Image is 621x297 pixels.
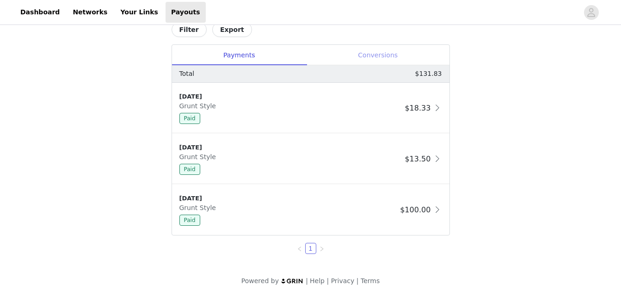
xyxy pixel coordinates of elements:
[179,102,220,110] span: Grunt Style
[179,113,200,124] span: Paid
[310,277,325,285] a: Help
[172,83,449,134] div: clickable-list-item
[306,277,308,285] span: |
[241,277,279,285] span: Powered by
[297,246,302,252] i: icon: left
[294,243,305,254] li: Previous Page
[307,45,449,66] div: Conversions
[166,2,206,23] a: Payouts
[306,243,316,254] a: 1
[212,22,252,37] button: Export
[179,194,397,203] div: [DATE]
[179,92,401,101] div: [DATE]
[172,45,307,66] div: Payments
[587,5,596,20] div: avatar
[172,22,207,37] button: Filter
[179,143,401,152] div: [DATE]
[15,2,65,23] a: Dashboard
[405,155,430,163] span: $13.50
[357,277,359,285] span: |
[361,277,380,285] a: Terms
[415,69,442,79] p: $131.83
[281,278,304,284] img: logo
[179,153,220,161] span: Grunt Style
[179,215,200,226] span: Paid
[67,2,113,23] a: Networks
[179,69,195,79] p: Total
[305,243,316,254] li: 1
[179,204,220,211] span: Grunt Style
[179,164,200,175] span: Paid
[326,277,329,285] span: |
[400,205,430,214] span: $100.00
[172,134,449,185] div: clickable-list-item
[316,243,327,254] li: Next Page
[115,2,164,23] a: Your Links
[172,185,449,235] div: clickable-list-item
[319,246,325,252] i: icon: right
[405,104,430,112] span: $18.33
[331,277,355,285] a: Privacy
